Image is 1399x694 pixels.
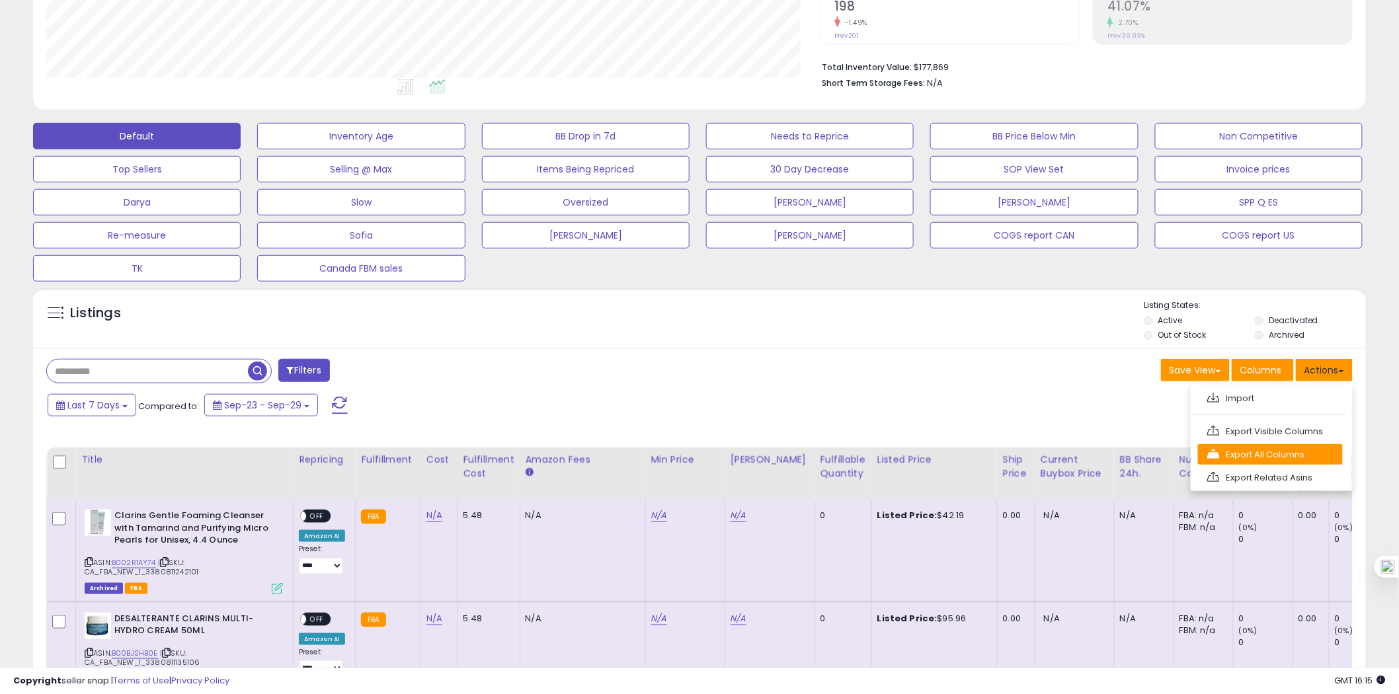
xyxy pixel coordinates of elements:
[114,613,275,640] b: DESALTERANTE CLARINS MULTI-HYDRO CREAM 50ML
[877,613,987,625] div: $95.96
[1003,613,1025,625] div: 0.00
[526,510,635,521] div: N/A
[426,509,442,522] a: N/A
[1158,315,1183,326] label: Active
[1335,636,1388,648] div: 0
[361,510,385,524] small: FBA
[1299,453,1324,494] div: Total Rev. Diff.
[526,453,640,467] div: Amazon Fees
[361,453,415,467] div: Fulfillment
[1269,315,1318,326] label: Deactivated
[306,613,327,625] span: OFF
[85,557,198,577] span: | SKU: CA_FBA_NEW_1_3380811242101
[482,156,690,182] button: Items Being Repriced
[1239,613,1293,625] div: 0
[85,613,283,683] div: ASIN:
[70,304,121,323] h5: Listings
[930,123,1138,149] button: BB Price Below Min
[1381,560,1395,574] img: one_i.png
[482,123,690,149] button: BB Drop in 7d
[731,453,809,467] div: [PERSON_NAME]
[1335,625,1353,636] small: (0%)
[1296,359,1353,381] button: Actions
[822,77,925,89] b: Short Term Storage Fees:
[299,453,350,467] div: Repricing
[257,156,465,182] button: Selling @ Max
[224,399,301,412] span: Sep-23 - Sep-29
[930,222,1138,249] button: COGS report CAN
[278,359,330,382] button: Filters
[1044,509,1060,521] span: N/A
[820,453,866,481] div: Fulfillable Quantity
[731,509,746,522] a: N/A
[877,453,992,467] div: Listed Price
[257,189,465,215] button: Slow
[463,453,514,481] div: Fulfillment Cost
[731,612,746,625] a: N/A
[361,613,385,627] small: FBA
[426,453,452,467] div: Cost
[1155,123,1363,149] button: Non Competitive
[1003,510,1025,521] div: 0.00
[112,648,158,659] a: B00BJSHB0E
[257,123,465,149] button: Inventory Age
[877,509,938,521] b: Listed Price:
[1232,359,1294,381] button: Columns
[48,394,136,416] button: Last 7 Days
[877,510,987,521] div: $42.19
[1113,18,1139,28] small: 2.70%
[1239,510,1293,521] div: 0
[1155,156,1363,182] button: Invoice prices
[33,255,241,282] button: TK
[651,509,667,522] a: N/A
[125,583,147,594] span: FBA
[706,189,914,215] button: [PERSON_NAME]
[33,189,241,215] button: Darya
[1155,222,1363,249] button: COGS report US
[81,453,288,467] div: Title
[1161,359,1230,381] button: Save View
[1299,510,1319,521] div: 0.00
[822,58,1343,74] li: $177,869
[526,613,635,625] div: N/A
[1120,453,1168,481] div: BB Share 24h.
[33,123,241,149] button: Default
[482,222,690,249] button: [PERSON_NAME]
[1041,453,1109,481] div: Current Buybox Price
[67,399,120,412] span: Last 7 Days
[1044,612,1060,625] span: N/A
[1107,32,1145,40] small: Prev: 39.99%
[1269,329,1304,340] label: Archived
[1179,521,1223,533] div: FBM: n/a
[13,675,229,687] div: seller snap | |
[706,222,914,249] button: [PERSON_NAME]
[299,530,345,542] div: Amazon AI
[85,510,283,593] div: ASIN:
[1179,613,1223,625] div: FBA: n/a
[1239,636,1293,648] div: 0
[706,123,914,149] button: Needs to Reprice
[820,510,861,521] div: 0
[112,557,156,568] a: B002R1AY74
[463,510,510,521] div: 5.48
[1240,364,1282,377] span: Columns
[840,18,867,28] small: -1.49%
[204,394,318,416] button: Sep-23 - Sep-29
[822,61,912,73] b: Total Inventory Value:
[1144,299,1366,312] p: Listing States:
[33,222,241,249] button: Re-measure
[1179,510,1223,521] div: FBA: n/a
[1198,421,1343,442] a: Export Visible Columns
[1335,522,1353,533] small: (0%)
[257,255,465,282] button: Canada FBM sales
[138,400,199,412] span: Compared to:
[1335,613,1388,625] div: 0
[1120,613,1164,625] div: N/A
[114,510,275,550] b: Clarins Gentle Foaming Cleanser with Tamarind and Purifying Micro Pearls for Unisex, 4.4 Ounce
[706,156,914,182] button: 30 Day Decrease
[1198,388,1343,408] a: Import
[651,453,719,467] div: Min Price
[1198,467,1343,488] a: Export Related Asins
[299,633,345,645] div: Amazon AI
[171,674,229,687] a: Privacy Policy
